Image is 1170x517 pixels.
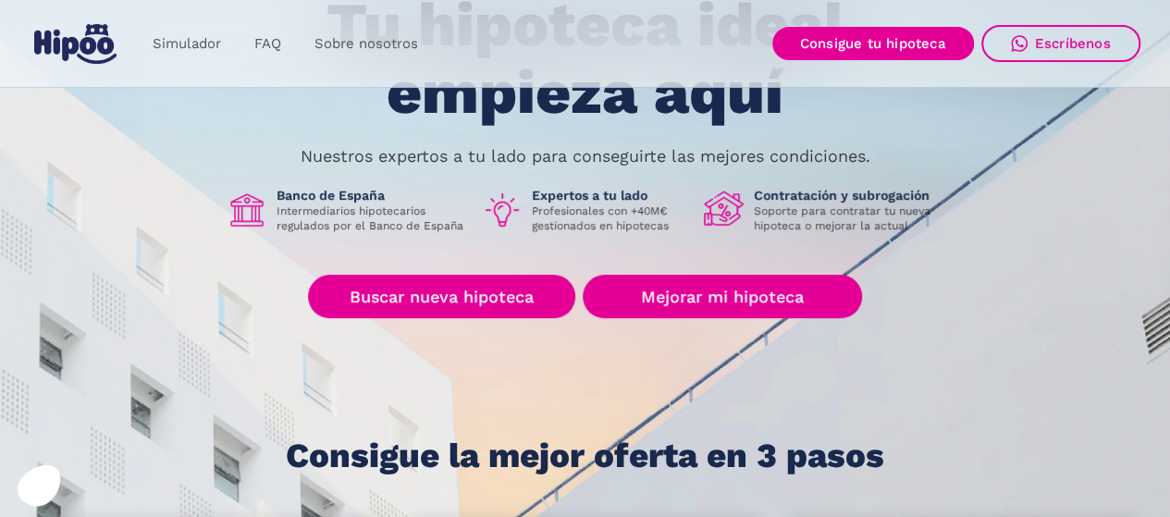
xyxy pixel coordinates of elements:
[308,275,575,318] a: Buscar nueva hipoteca
[532,203,689,233] p: Profesionales con +40M€ gestionados en hipotecas
[301,149,870,164] p: Nuestros expertos a tu lado para conseguirte las mejores condiciones.
[238,26,298,62] a: FAQ
[31,17,121,71] a: home
[277,203,467,233] p: Intermediarios hipotecarios regulados por el Banco de España
[754,187,944,203] h1: Contratación y subrogación
[981,25,1140,62] a: Escríbenos
[286,437,884,474] h1: Consigue la mejor oferta en 3 pasos
[754,203,944,233] p: Soporte para contratar tu nueva hipoteca o mejorar la actual
[583,275,861,318] a: Mejorar mi hipoteca
[532,187,689,203] h1: Expertos a tu lado
[277,187,467,203] h1: Banco de España
[298,26,435,62] a: Sobre nosotros
[136,26,238,62] a: Simulador
[772,27,974,60] a: Consigue tu hipoteca
[1035,35,1111,52] div: Escríbenos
